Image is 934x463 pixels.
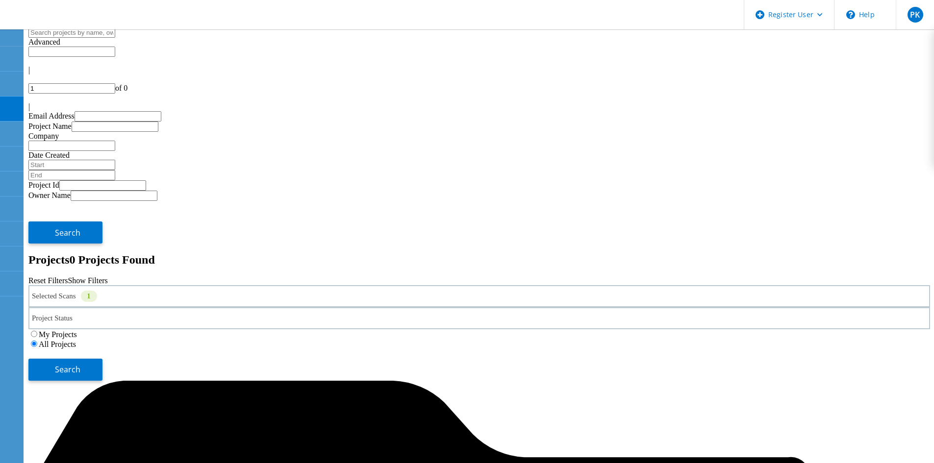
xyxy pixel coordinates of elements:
div: Project Status [28,307,930,329]
b: Projects [28,253,70,266]
span: 0 Projects Found [70,253,155,266]
div: | [28,66,930,74]
div: Selected Scans [28,285,930,307]
a: Reset Filters [28,276,68,285]
label: Owner Name [28,191,71,199]
input: Search projects by name, owner, ID, company, etc [28,27,115,38]
button: Search [28,359,102,381]
label: Project Name [28,122,72,130]
label: My Projects [39,330,77,339]
span: PK [910,11,920,19]
label: Email Address [28,112,75,120]
label: Project Id [28,181,59,189]
span: of 0 [115,84,127,92]
span: Search [55,364,80,375]
span: Search [55,227,80,238]
label: Company [28,132,59,140]
div: 1 [81,291,97,302]
label: All Projects [39,340,76,348]
svg: \n [846,10,855,19]
input: Start [28,160,115,170]
span: Advanced [28,38,60,46]
div: | [28,102,930,111]
label: Date Created [28,151,70,159]
button: Search [28,221,102,244]
input: End [28,170,115,180]
a: Show Filters [68,276,107,285]
a: Live Optics Dashboard [10,19,115,27]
